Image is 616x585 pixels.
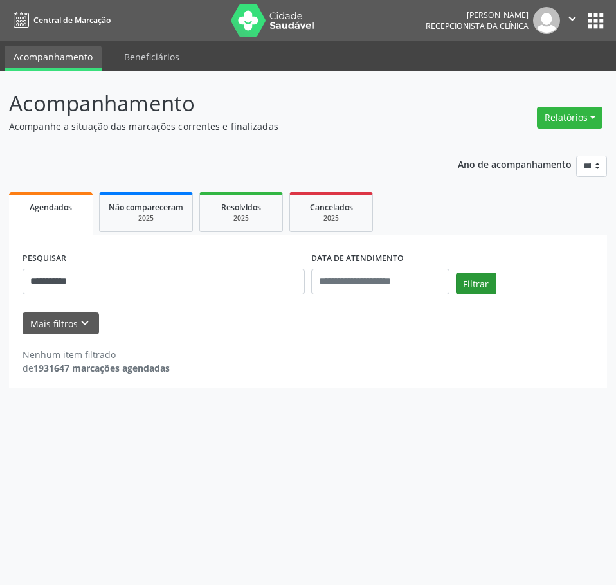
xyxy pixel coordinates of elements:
[30,202,72,213] span: Agendados
[456,273,496,294] button: Filtrar
[9,120,428,133] p: Acompanhe a situação das marcações correntes e finalizadas
[560,7,584,34] button: 
[5,46,102,71] a: Acompanhamento
[78,316,92,330] i: keyboard_arrow_down
[23,249,66,269] label: PESQUISAR
[299,213,363,223] div: 2025
[221,202,261,213] span: Resolvidos
[458,156,572,172] p: Ano de acompanhamento
[23,312,99,335] button: Mais filtroskeyboard_arrow_down
[209,213,273,223] div: 2025
[33,15,111,26] span: Central de Marcação
[23,348,170,361] div: Nenhum item filtrado
[584,10,607,32] button: apps
[310,202,353,213] span: Cancelados
[426,10,529,21] div: [PERSON_NAME]
[537,107,602,129] button: Relatórios
[23,361,170,375] div: de
[109,202,183,213] span: Não compareceram
[9,10,111,31] a: Central de Marcação
[311,249,404,269] label: DATA DE ATENDIMENTO
[9,87,428,120] p: Acompanhamento
[109,213,183,223] div: 2025
[33,362,170,374] strong: 1931647 marcações agendadas
[565,12,579,26] i: 
[426,21,529,32] span: Recepcionista da clínica
[115,46,188,68] a: Beneficiários
[533,7,560,34] img: img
